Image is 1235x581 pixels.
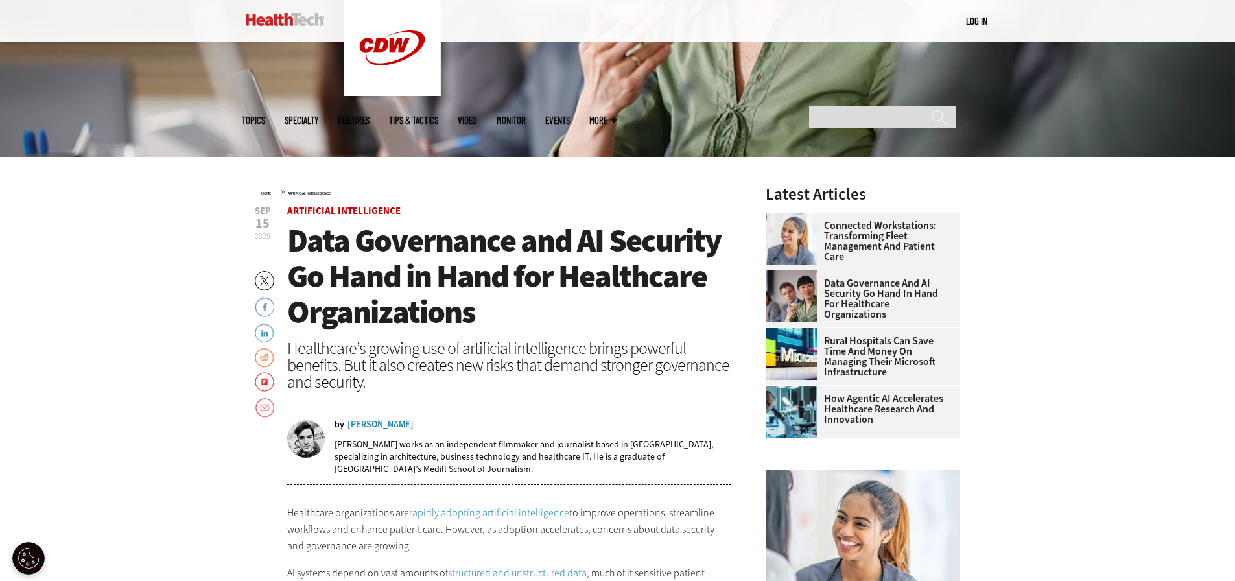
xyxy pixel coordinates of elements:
[497,115,526,125] a: MonITor
[255,231,270,241] span: 2025
[766,278,952,320] a: Data Governance and AI Security Go Hand in Hand for Healthcare Organizations
[285,115,318,125] span: Specialty
[335,420,344,429] span: by
[338,115,370,125] a: Features
[287,504,732,554] p: Healthcare organizations are to improve operations, streamline workflows and enhance patient care...
[966,15,987,27] a: Log in
[766,386,824,396] a: scientist looks through microscope in lab
[766,186,960,202] h3: Latest Articles
[448,566,587,580] a: structured and unstructured data
[389,115,438,125] a: Tips & Tactics
[255,217,271,230] span: 15
[287,340,732,390] div: Healthcare’s growing use of artificial intelligence brings powerful benefits. But it also creates...
[966,14,987,28] div: User menu
[545,115,570,125] a: Events
[766,336,952,377] a: Rural Hospitals Can Save Time and Money on Managing Their Microsoft Infrastructure
[766,386,817,438] img: scientist looks through microscope in lab
[347,420,414,429] a: [PERSON_NAME]
[766,220,952,262] a: Connected Workstations: Transforming Fleet Management and Patient Care
[766,213,824,223] a: nurse smiling at patient
[766,270,824,281] a: woman discusses data governance
[12,542,45,575] button: Open Preferences
[288,191,331,196] a: Artificial Intelligence
[287,219,721,333] span: Data Governance and AI Security Go Hand in Hand for Healthcare Organizations
[255,206,271,216] span: Sep
[287,204,401,217] a: Artificial Intelligence
[589,115,617,125] span: More
[766,328,824,338] a: Microsoft building
[12,542,45,575] div: Cookie Settings
[766,270,817,322] img: woman discusses data governance
[261,186,732,196] div: »
[766,394,952,425] a: How Agentic AI Accelerates Healthcare Research and Innovation
[261,191,271,196] a: Home
[766,213,817,265] img: nurse smiling at patient
[766,328,817,380] img: Microsoft building
[242,115,265,125] span: Topics
[287,420,325,458] img: nathan eddy
[246,13,324,26] img: Home
[335,438,732,475] p: [PERSON_NAME] works as an independent filmmaker and journalist based in [GEOGRAPHIC_DATA], specia...
[344,86,441,99] a: CDW
[409,506,569,519] a: rapidly adopting artificial intelligence
[458,115,477,125] a: Video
